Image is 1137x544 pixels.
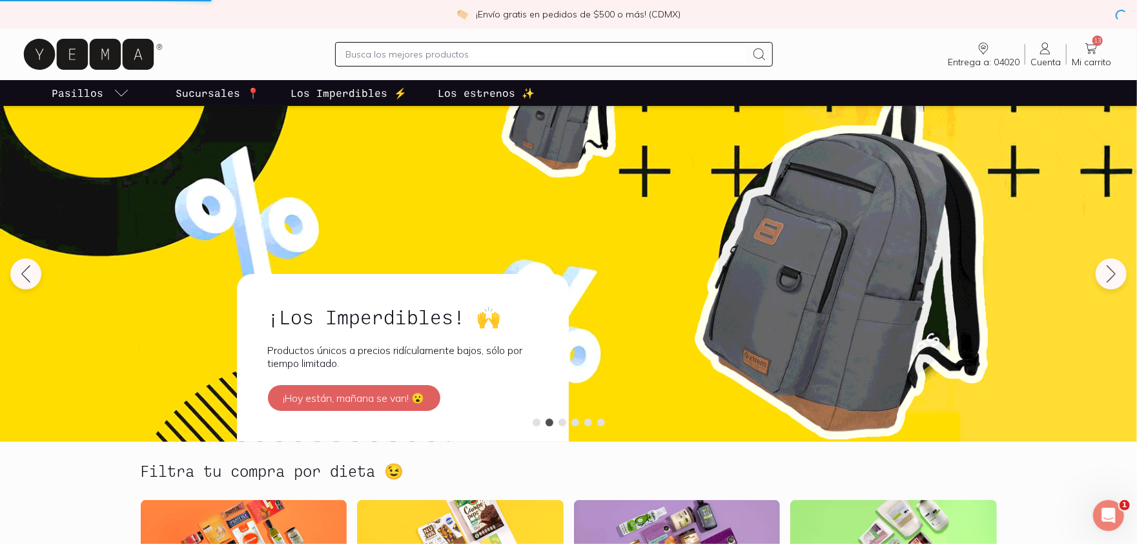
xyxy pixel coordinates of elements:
[456,8,468,20] img: check
[438,85,535,101] p: Los estrenos ✨
[346,47,747,62] input: Busca los mejores productos
[435,80,537,106] a: Los estrenos ✨
[1072,56,1111,68] span: Mi carrito
[1025,41,1066,68] a: Cuenta
[291,85,407,101] p: Los Imperdibles ⚡️
[268,305,538,328] h2: ¡Los Imperdibles! 🙌
[1120,500,1130,510] span: 1
[943,41,1025,68] a: Entrega a: 04020
[237,274,569,442] a: ¡Los Imperdibles! 🙌Productos únicos a precios ridículamente bajos, sólo por tiempo limitado.¡Hoy ...
[288,80,409,106] a: Los Imperdibles ⚡️
[52,85,103,101] p: Pasillos
[948,56,1019,68] span: Entrega a: 04020
[1067,41,1116,68] a: 13Mi carrito
[268,344,538,370] p: Productos únicos a precios ridículamente bajos, sólo por tiempo limitado.
[173,80,262,106] a: Sucursales 📍
[141,463,404,479] h2: Filtra tu compra por dieta 😉
[476,8,681,21] p: ¡Envío gratis en pedidos de $500 o más! (CDMX)
[1092,36,1103,46] span: 13
[268,385,440,411] button: ¡Hoy están, mañana se van! 😮
[1030,56,1061,68] span: Cuenta
[176,85,260,101] p: Sucursales 📍
[1093,500,1124,531] iframe: Intercom live chat
[49,80,132,106] a: pasillo-todos-link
